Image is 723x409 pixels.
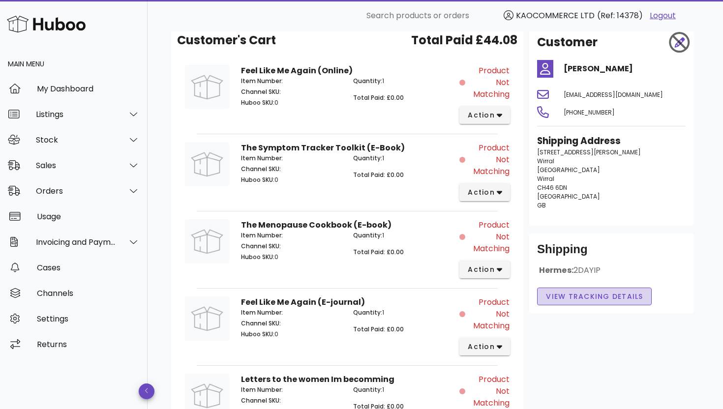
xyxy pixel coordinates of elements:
span: [GEOGRAPHIC_DATA] [537,166,600,174]
span: Item Number: [241,154,283,162]
span: Wirral [537,175,554,183]
span: Quantity: [353,385,382,394]
img: Product Image [185,142,229,186]
span: Huboo SKU: [241,253,274,261]
p: 1 [353,385,453,394]
span: Quantity: [353,231,382,239]
span: Channel SKU: [241,319,281,327]
img: Huboo Logo [7,13,86,34]
strong: Feel Like Me Again (E-journal) [241,296,365,308]
div: Returns [37,340,140,349]
div: Channels [37,289,140,298]
span: Quantity: [353,77,382,85]
div: Stock [36,135,116,145]
span: Item Number: [241,77,283,85]
img: Product Image [185,219,229,263]
button: View Tracking details [537,288,652,305]
img: Product Image [185,296,229,341]
button: action [459,338,510,355]
span: Channel SKU: [241,396,281,405]
strong: Feel Like Me Again (Online) [241,65,353,76]
span: Wirral [537,157,554,165]
span: Channel SKU: [241,88,281,96]
span: Huboo SKU: [241,98,274,107]
div: Invoicing and Payments [36,237,116,247]
a: Logout [650,10,676,22]
span: Huboo SKU: [241,330,274,338]
span: action [467,110,495,120]
span: action [467,342,495,352]
p: 1 [353,77,453,86]
span: Total Paid: £0.00 [353,248,404,256]
span: KAOCOMMERCE LTD [516,10,595,21]
button: action [459,261,510,278]
span: Product Not Matching [467,219,510,255]
span: Product Not Matching [467,142,510,177]
span: [GEOGRAPHIC_DATA] [537,192,600,201]
h2: Customer [537,33,598,51]
p: 1 [353,154,453,163]
strong: The Menopause Cookbook (E-book) [241,219,392,231]
p: 1 [353,308,453,317]
h3: Shipping Address [537,134,686,148]
span: Product Not Matching [467,374,510,409]
span: Total Paid: £0.00 [353,171,404,179]
h4: [PERSON_NAME] [564,63,686,75]
div: Orders [36,186,116,196]
span: CH46 6DN [537,183,567,192]
img: Product Image [185,65,229,109]
div: My Dashboard [37,84,140,93]
p: 0 [241,253,341,262]
span: Product Not Matching [467,296,510,332]
span: Item Number: [241,308,283,317]
span: Quantity: [353,154,382,162]
span: Channel SKU: [241,242,281,250]
span: [EMAIL_ADDRESS][DOMAIN_NAME] [564,90,663,99]
span: Product Not Matching [467,65,510,100]
button: action [459,183,510,201]
p: 0 [241,175,341,184]
span: [PHONE_NUMBER] [564,108,615,117]
div: Hermes: [537,265,686,284]
div: Settings [37,314,140,323]
span: action [467,187,495,198]
div: Listings [36,110,116,119]
div: Shipping [537,241,686,265]
span: Quantity: [353,308,382,317]
strong: Letters to the women Im becomming [241,374,394,385]
span: Customer's Cart [177,31,276,49]
span: (Ref: 14378) [597,10,643,21]
span: Total Paid £44.08 [411,31,517,49]
p: 0 [241,98,341,107]
span: View Tracking details [545,292,643,302]
p: 1 [353,231,453,240]
button: action [459,106,510,124]
span: GB [537,201,546,209]
span: Total Paid: £0.00 [353,93,404,102]
div: Usage [37,212,140,221]
span: Channel SKU: [241,165,281,173]
span: Item Number: [241,385,283,394]
span: Huboo SKU: [241,175,274,184]
div: Sales [36,161,116,170]
span: 2DAYIP [573,264,601,276]
p: 0 [241,330,341,339]
span: Item Number: [241,231,283,239]
span: [STREET_ADDRESS][PERSON_NAME] [537,148,641,156]
span: Total Paid: £0.00 [353,325,404,333]
strong: The Symptom Tracker Toolkit (E-Book) [241,142,405,153]
div: Cases [37,263,140,272]
span: action [467,264,495,275]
